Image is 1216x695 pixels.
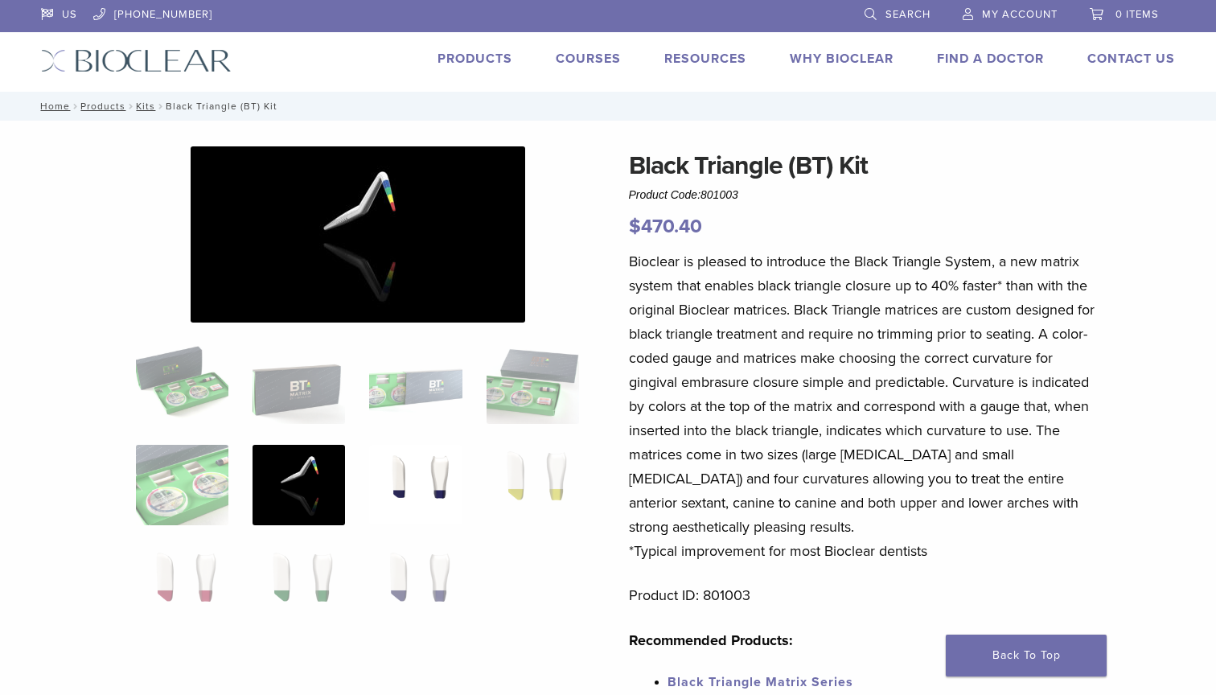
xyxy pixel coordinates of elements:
p: Bioclear is pleased to introduce the Black Triangle System, a new matrix system that enables blac... [629,249,1102,563]
img: Black Triangle (BT) Kit - Image 8 [487,445,579,525]
a: Contact Us [1087,51,1175,67]
span: / [155,102,166,110]
a: Home [35,101,70,112]
strong: Recommended Products: [629,631,793,649]
a: Black Triangle Matrix Series [668,674,853,690]
a: Find A Doctor [937,51,1044,67]
img: Black Triangle (BT) Kit - Image 7 [369,445,462,525]
img: Bioclear [41,49,232,72]
span: 801003 [700,188,738,201]
span: / [125,102,136,110]
a: Resources [664,51,746,67]
img: Intro-Black-Triangle-Kit-6-Copy-e1548792917662-324x324.jpg [136,343,228,424]
img: Black Triangle (BT) Kit - Image 10 [253,546,345,627]
span: Search [885,8,930,21]
span: $ [629,215,641,238]
span: My Account [982,8,1058,21]
img: Black Triangle (BT) Kit - Image 6 [191,146,525,323]
img: Black Triangle (BT) Kit - Image 9 [136,546,228,627]
span: Product Code: [629,188,738,201]
img: Black Triangle (BT) Kit - Image 3 [369,343,462,424]
a: Back To Top [946,635,1107,676]
p: Product ID: 801003 [629,583,1102,607]
img: Black Triangle (BT) Kit - Image 4 [487,343,579,424]
img: Black Triangle (BT) Kit - Image 2 [253,343,345,424]
bdi: 470.40 [629,215,702,238]
span: / [70,102,80,110]
img: Black Triangle (BT) Kit - Image 6 [253,445,345,525]
h1: Black Triangle (BT) Kit [629,146,1102,185]
img: Black Triangle (BT) Kit - Image 11 [369,546,462,627]
a: Why Bioclear [790,51,894,67]
a: Kits [136,101,155,112]
img: Black Triangle (BT) Kit - Image 5 [136,445,228,525]
a: Courses [556,51,621,67]
a: Products [438,51,512,67]
a: Products [80,101,125,112]
span: 0 items [1115,8,1159,21]
nav: Black Triangle (BT) Kit [29,92,1187,121]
